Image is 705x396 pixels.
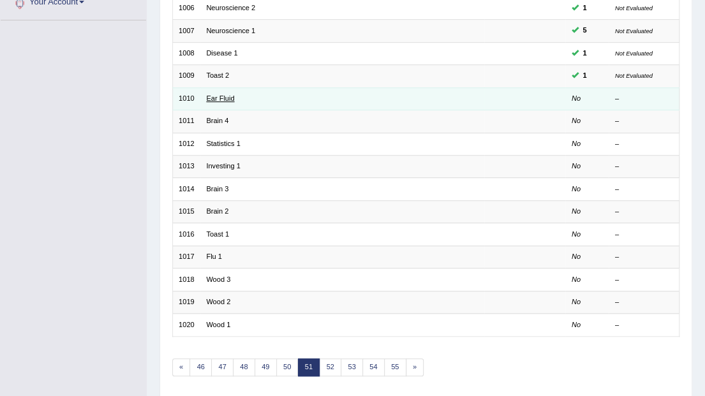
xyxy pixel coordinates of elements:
[172,358,191,376] a: «
[572,321,581,328] em: No
[206,253,222,260] a: Flu 1
[206,27,255,34] a: Neuroscience 1
[572,275,581,283] em: No
[206,117,228,124] a: Brain 4
[172,268,200,291] td: 1018
[172,20,200,42] td: 1007
[579,3,591,14] span: You can still take this question
[615,27,653,34] small: Not Evaluated
[172,110,200,133] td: 1011
[615,161,673,172] div: –
[276,358,299,376] a: 50
[579,48,591,59] span: You can still take this question
[615,139,673,149] div: –
[572,230,581,238] em: No
[615,230,673,240] div: –
[206,94,234,102] a: Ear Fluid
[206,185,228,193] a: Brain 3
[206,71,229,79] a: Toast 2
[206,275,230,283] a: Wood 3
[206,230,229,238] a: Toast 1
[615,50,653,57] small: Not Evaluated
[615,252,673,262] div: –
[206,140,240,147] a: Statistics 1
[172,87,200,110] td: 1010
[615,320,673,330] div: –
[615,4,653,11] small: Not Evaluated
[255,358,277,376] a: 49
[206,207,228,215] a: Brain 2
[615,116,673,126] div: –
[615,297,673,307] div: –
[572,140,581,147] em: No
[206,162,240,170] a: Investing 1
[572,253,581,260] em: No
[384,358,406,376] a: 55
[206,321,230,328] a: Wood 1
[615,275,673,285] div: –
[362,358,385,376] a: 54
[189,358,212,376] a: 46
[572,185,581,193] em: No
[172,42,200,64] td: 1008
[206,49,237,57] a: Disease 1
[172,314,200,336] td: 1020
[206,298,230,305] a: Wood 2
[172,178,200,200] td: 1014
[579,25,591,36] span: You can still take this question
[572,298,581,305] em: No
[206,4,255,11] a: Neuroscience 2
[172,133,200,155] td: 1012
[233,358,255,376] a: 48
[579,70,591,82] span: You can still take this question
[572,162,581,170] em: No
[615,72,653,79] small: Not Evaluated
[572,94,581,102] em: No
[615,207,673,217] div: –
[172,156,200,178] td: 1013
[298,358,320,376] a: 51
[341,358,363,376] a: 53
[172,65,200,87] td: 1009
[615,94,673,104] div: –
[172,223,200,246] td: 1016
[572,207,581,215] em: No
[211,358,234,376] a: 47
[172,246,200,268] td: 1017
[172,200,200,223] td: 1015
[319,358,341,376] a: 52
[172,291,200,313] td: 1019
[406,358,424,376] a: »
[615,184,673,194] div: –
[572,117,581,124] em: No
